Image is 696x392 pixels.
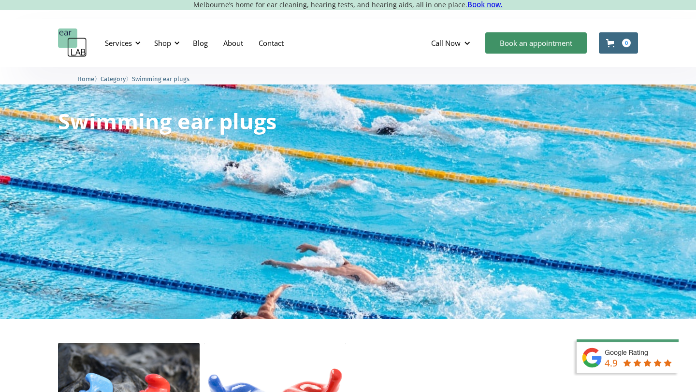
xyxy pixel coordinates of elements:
[148,28,183,57] div: Shop
[132,75,189,83] span: Swimming ear plugs
[101,75,126,83] span: Category
[132,74,189,83] a: Swimming ear plugs
[622,39,631,47] div: 0
[185,29,216,57] a: Blog
[105,38,132,48] div: Services
[77,74,101,84] li: 〉
[101,74,126,83] a: Category
[431,38,461,48] div: Call Now
[99,28,144,57] div: Services
[58,110,276,132] h1: Swimming ear plugs
[423,28,480,57] div: Call Now
[599,32,638,54] a: Open cart
[58,28,87,57] a: home
[485,32,587,54] a: Book an appointment
[154,38,171,48] div: Shop
[101,74,132,84] li: 〉
[251,29,291,57] a: Contact
[216,29,251,57] a: About
[77,74,94,83] a: Home
[77,75,94,83] span: Home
